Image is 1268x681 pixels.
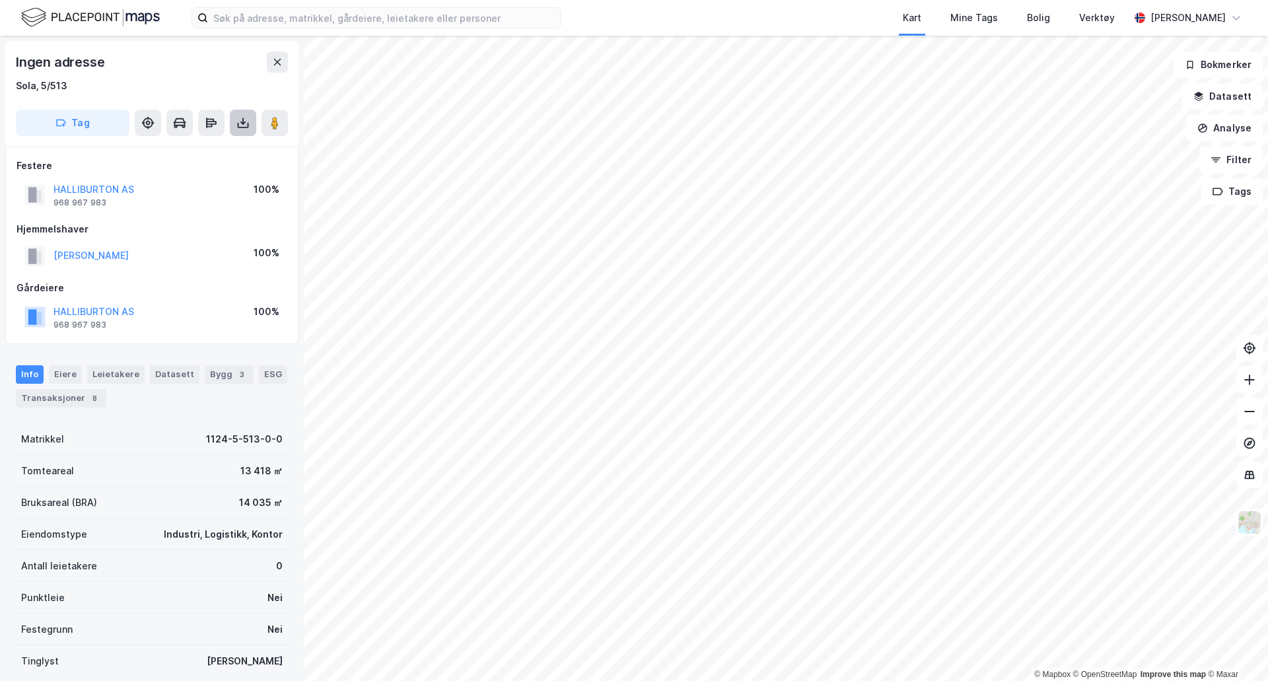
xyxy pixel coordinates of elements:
div: 0 [276,558,283,574]
div: 13 418 ㎡ [240,463,283,479]
button: Tag [16,110,129,136]
div: Bruksareal (BRA) [21,495,97,511]
div: Gårdeiere [17,280,287,296]
img: logo.f888ab2527a4732fd821a326f86c7f29.svg [21,6,160,29]
button: Analyse [1186,115,1263,141]
button: Filter [1199,147,1263,173]
div: Bygg [205,365,254,384]
div: Kart [903,10,921,26]
div: Matrikkel [21,431,64,447]
img: Z [1237,510,1262,535]
div: Nei [267,622,283,637]
div: Hjemmelshaver [17,221,287,237]
div: Tinglyst [21,653,59,669]
div: 3 [235,368,248,381]
button: Tags [1201,178,1263,205]
a: Mapbox [1034,670,1071,679]
div: [PERSON_NAME] [207,653,283,669]
div: 1124-5-513-0-0 [206,431,283,447]
a: Improve this map [1141,670,1206,679]
div: Nei [267,590,283,606]
div: 968 967 983 [53,320,106,330]
button: Bokmerker [1174,52,1263,78]
div: Kontrollprogram for chat [1202,618,1268,681]
input: Søk på adresse, matrikkel, gårdeiere, leietakere eller personer [208,8,561,28]
div: 100% [254,304,279,320]
div: Transaksjoner [16,389,106,408]
div: Antall leietakere [21,558,97,574]
div: Sola, 5/513 [16,78,67,94]
div: Eiere [49,365,82,384]
iframe: Chat Widget [1202,618,1268,681]
div: Mine Tags [950,10,998,26]
div: 100% [254,182,279,197]
div: Festere [17,158,287,174]
div: ESG [259,365,287,384]
div: [PERSON_NAME] [1150,10,1226,26]
div: Eiendomstype [21,526,87,542]
div: 14 035 ㎡ [239,495,283,511]
div: Verktøy [1079,10,1115,26]
div: 100% [254,245,279,261]
div: Datasett [150,365,199,384]
div: Tomteareal [21,463,74,479]
div: Festegrunn [21,622,73,637]
div: Ingen adresse [16,52,107,73]
button: Datasett [1182,83,1263,110]
div: Bolig [1027,10,1050,26]
div: Leietakere [87,365,145,384]
a: OpenStreetMap [1073,670,1137,679]
div: 968 967 983 [53,197,106,208]
div: Industri, Logistikk, Kontor [164,526,283,542]
div: Punktleie [21,590,65,606]
div: 8 [88,392,101,405]
div: Info [16,365,44,384]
